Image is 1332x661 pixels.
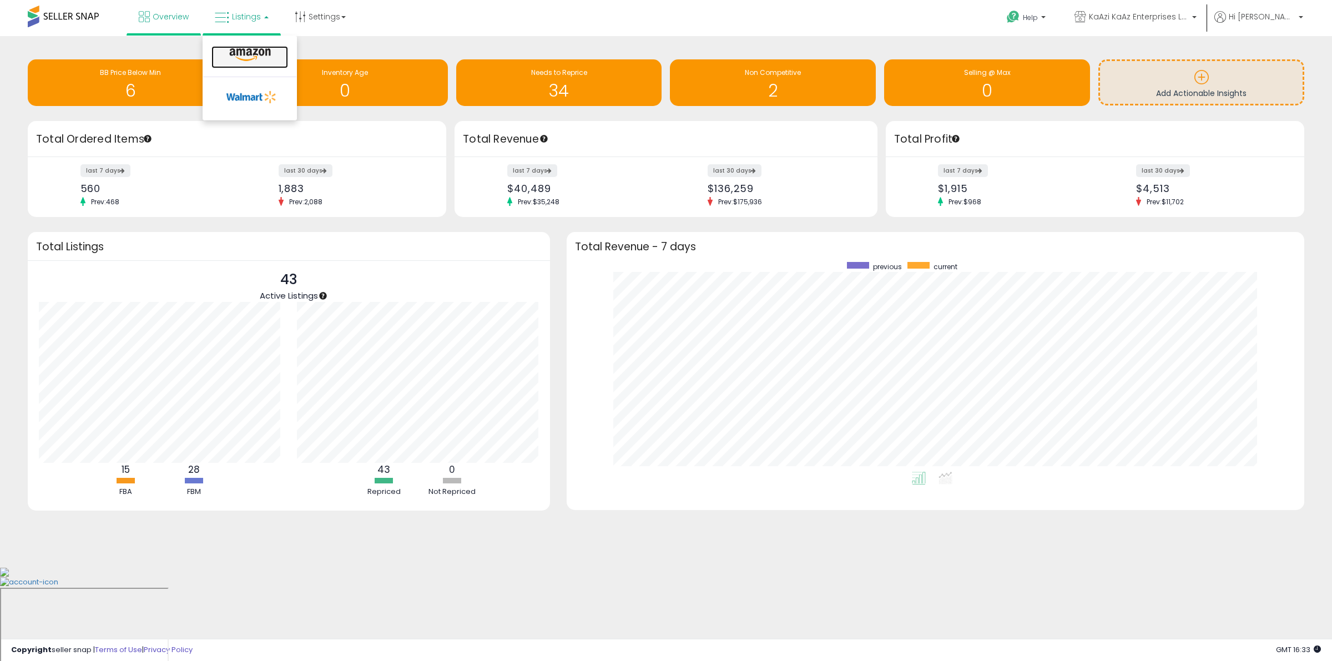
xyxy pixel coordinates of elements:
i: Get Help [1006,10,1020,24]
span: Non Competitive [745,68,801,77]
h1: 0 [890,82,1084,100]
label: last 7 days [80,164,130,177]
div: Repriced [351,487,417,497]
span: Overview [153,11,189,22]
span: previous [873,262,902,271]
h3: Total Listings [36,243,542,251]
label: last 7 days [938,164,988,177]
h3: Total Profit [894,132,1296,147]
h1: 6 [33,82,228,100]
label: last 30 days [279,164,332,177]
span: Help [1023,13,1038,22]
div: FBA [92,487,159,497]
span: Add Actionable Insights [1156,88,1247,99]
span: Prev: $11,702 [1141,197,1189,206]
h3: Total Revenue - 7 days [575,243,1296,251]
div: Tooltip anchor [951,134,961,144]
h1: 34 [462,82,657,100]
span: Active Listings [260,290,318,301]
h3: Total Revenue [463,132,869,147]
span: Prev: 2,088 [284,197,328,206]
span: KaAzi KaAz Enterprises LLC [1089,11,1189,22]
span: current [934,262,957,271]
h1: 0 [248,82,442,100]
a: Inventory Age 0 [242,59,448,106]
label: last 30 days [708,164,761,177]
a: Selling @ Max 0 [884,59,1090,106]
h3: Total Ordered Items [36,132,438,147]
a: Help [998,2,1057,36]
b: 43 [377,463,390,476]
label: last 7 days [507,164,557,177]
a: Needs to Reprice 34 [456,59,662,106]
a: BB Price Below Min 6 [28,59,234,106]
a: Non Competitive 2 [670,59,876,106]
span: Prev: $968 [943,197,987,206]
div: Not Repriced [419,487,486,497]
label: last 30 days [1136,164,1190,177]
div: $136,259 [708,183,858,194]
b: 28 [188,463,200,476]
span: BB Price Below Min [100,68,161,77]
span: Prev: 468 [85,197,125,206]
b: 15 [122,463,130,476]
div: Tooltip anchor [539,134,549,144]
span: Selling @ Max [964,68,1011,77]
div: Tooltip anchor [318,291,328,301]
h1: 2 [675,82,870,100]
div: $40,489 [507,183,658,194]
b: 0 [449,463,455,476]
div: Tooltip anchor [143,134,153,144]
a: Add Actionable Insights [1100,61,1303,104]
span: Hi [PERSON_NAME] [1229,11,1295,22]
span: Inventory Age [322,68,368,77]
div: 1,883 [279,183,427,194]
div: 560 [80,183,229,194]
span: Prev: $175,936 [713,197,768,206]
div: $4,513 [1136,183,1285,194]
div: $1,915 [938,183,1087,194]
p: 43 [260,269,318,290]
span: Listings [232,11,261,22]
span: Prev: $35,248 [512,197,565,206]
a: Hi [PERSON_NAME] [1214,11,1303,36]
div: FBM [160,487,227,497]
span: Needs to Reprice [531,68,587,77]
